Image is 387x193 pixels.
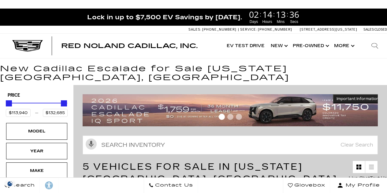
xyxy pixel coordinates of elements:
button: Important Information [333,94,382,103]
div: Price [6,98,68,117]
input: Maximum [43,109,68,117]
span: My Profile [343,181,380,190]
span: Live Chat [349,176,370,181]
button: Open user profile menu [330,178,387,193]
span: [PHONE_NUMBER] [258,28,292,32]
a: Text Us [370,174,387,183]
a: Close [377,12,384,19]
a: Red Noland Cadillac, Inc. [61,43,198,49]
img: Cadillac Dark Logo with Cadillac White Text [12,40,43,52]
span: Lock in up to $7,500 EV Savings by [DATE]. [87,13,242,21]
span: Mins [275,19,287,24]
span: Sales: [363,28,374,32]
span: Search [9,181,35,190]
div: Year [21,148,52,154]
svg: Click to toggle on voice search [86,139,97,150]
span: : [273,10,275,19]
span: 14 [262,10,273,19]
a: [STREET_ADDRESS][US_STATE] [300,28,357,32]
img: Opt-Out Icon [3,180,17,187]
span: Sales: [188,28,201,32]
div: MakeMake [6,162,67,179]
a: Service: [PHONE_NUMBER] [238,28,294,31]
span: Service: [240,28,257,32]
button: More [331,34,356,58]
h5: Price [8,93,66,98]
div: ModelModel [6,123,67,139]
span: Go to slide 1 [219,114,225,120]
section: Click to Open Cookie Consent Modal [3,180,17,187]
a: New [268,34,290,58]
span: 02 [248,10,260,19]
a: Pre-Owned [290,34,331,58]
span: Text Us [370,176,387,181]
a: EV Test Drive [224,34,268,58]
div: Model [21,128,52,135]
div: YearYear [6,143,67,159]
div: Maximum Price [61,100,67,106]
span: Hours [262,19,273,24]
span: 5 Vehicles for Sale in [US_STATE][GEOGRAPHIC_DATA], [GEOGRAPHIC_DATA] [83,161,337,184]
span: 36 [288,10,300,19]
div: Make [21,167,52,174]
span: Red Noland Cadillac, Inc. [61,42,198,50]
span: Secs [288,19,300,24]
span: Go to slide 2 [227,114,233,120]
a: Contact Us [144,178,198,193]
span: Contact Us [154,181,193,190]
span: Days [248,19,260,24]
span: Important Information [337,96,379,101]
a: Live Chat [349,174,370,183]
img: 2509-September-FOM-Escalade-IQ-Lease9 [83,94,382,126]
span: 13 [275,10,287,19]
a: Sales: [PHONE_NUMBER] [188,28,238,31]
div: Minimum Price [6,100,12,106]
span: Go to slide 3 [236,114,242,120]
input: Minimum [6,109,31,117]
span: [PHONE_NUMBER] [202,28,236,32]
span: Closed [374,28,387,32]
span: Glovebox [293,181,325,190]
span: : [287,10,288,19]
input: Search Inventory [83,135,378,154]
a: Glovebox [283,178,330,193]
span: : [260,10,262,19]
